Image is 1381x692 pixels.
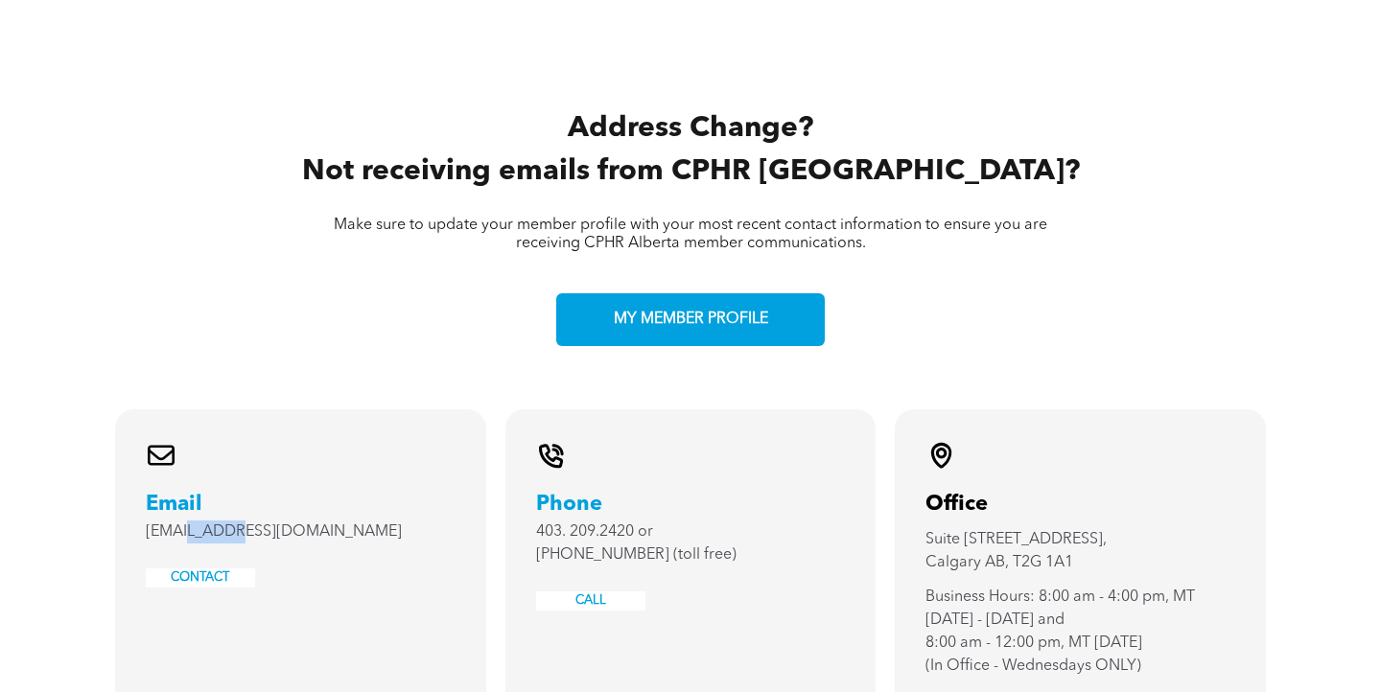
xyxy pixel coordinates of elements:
[925,589,1195,628] span: Business Hours: 8:00 am - 4:00 pm, MT [DATE] - [DATE] and
[536,524,653,540] span: 403. 209.2420 or
[536,494,602,515] a: Phone
[146,494,202,515] a: Email
[925,532,1107,547] span: Suite [STREET_ADDRESS],
[146,524,402,540] span: [EMAIL_ADDRESS][DOMAIN_NAME]
[575,594,606,607] a: CALL
[568,114,813,143] span: Address Change?
[925,494,988,515] span: Office
[334,218,1047,251] span: Make sure to update your member profile with your most recent contact information to ensure you a...
[925,555,1073,570] span: Calgary AB, T2G 1A1
[536,547,737,563] span: [PHONE_NUMBER] (toll free)
[925,635,1142,651] span: 8:00 am - 12:00 pm, MT [DATE]
[302,157,1080,186] span: Not receiving emails from CPHR [GEOGRAPHIC_DATA]?
[171,571,229,584] a: CONTACT
[607,301,775,338] span: MY MEMBER PROFILE
[556,293,825,346] a: MY MEMBER PROFILE
[925,658,1141,674] span: (In Office - Wednesdays ONLY)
